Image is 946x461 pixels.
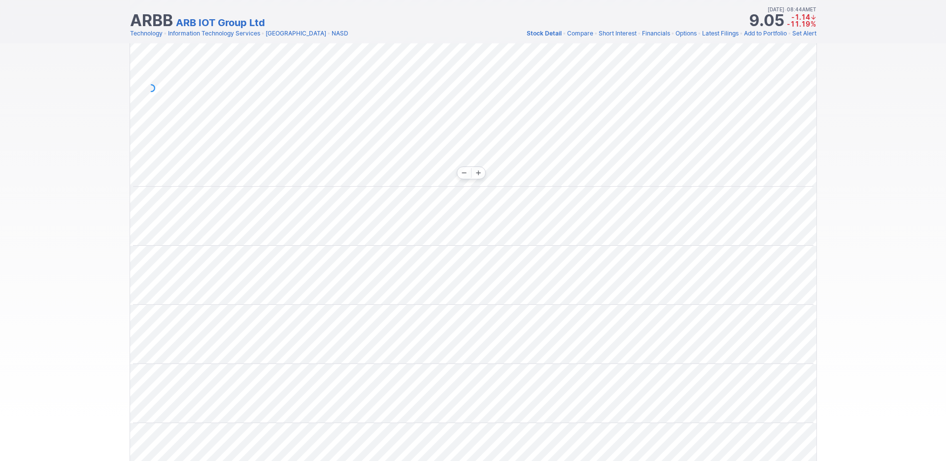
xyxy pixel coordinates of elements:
[784,5,787,14] span: •
[642,29,670,38] a: Financials
[130,29,163,38] a: Technology
[332,29,348,38] a: NASD
[811,20,816,28] span: %
[788,29,791,38] span: •
[768,5,816,14] span: [DATE] 08:44AM ET
[698,29,701,38] span: •
[567,29,593,38] a: Compare
[702,29,739,38] a: Latest Filings
[744,29,787,38] a: Add to Portfolio
[791,13,810,21] span: -1.14
[792,29,816,38] a: Set Alert
[527,29,562,38] a: Stock Detail
[527,30,562,37] span: Stock Detail
[749,13,784,29] strong: 9.05
[676,29,697,38] a: Options
[176,16,265,30] a: ARB IOT Group Ltd
[740,29,743,38] span: •
[261,29,265,38] span: •
[266,29,326,38] a: [GEOGRAPHIC_DATA]
[472,167,485,179] button: Zoom in
[702,30,739,37] span: Latest Filings
[787,20,810,28] span: -11.19
[457,167,471,179] button: Zoom out
[638,29,641,38] span: •
[671,29,675,38] span: •
[563,29,566,38] span: •
[130,13,173,29] h1: ARBB
[599,29,637,38] a: Short Interest
[594,29,598,38] span: •
[164,29,167,38] span: •
[168,29,260,38] a: Information Technology Services
[327,29,331,38] span: •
